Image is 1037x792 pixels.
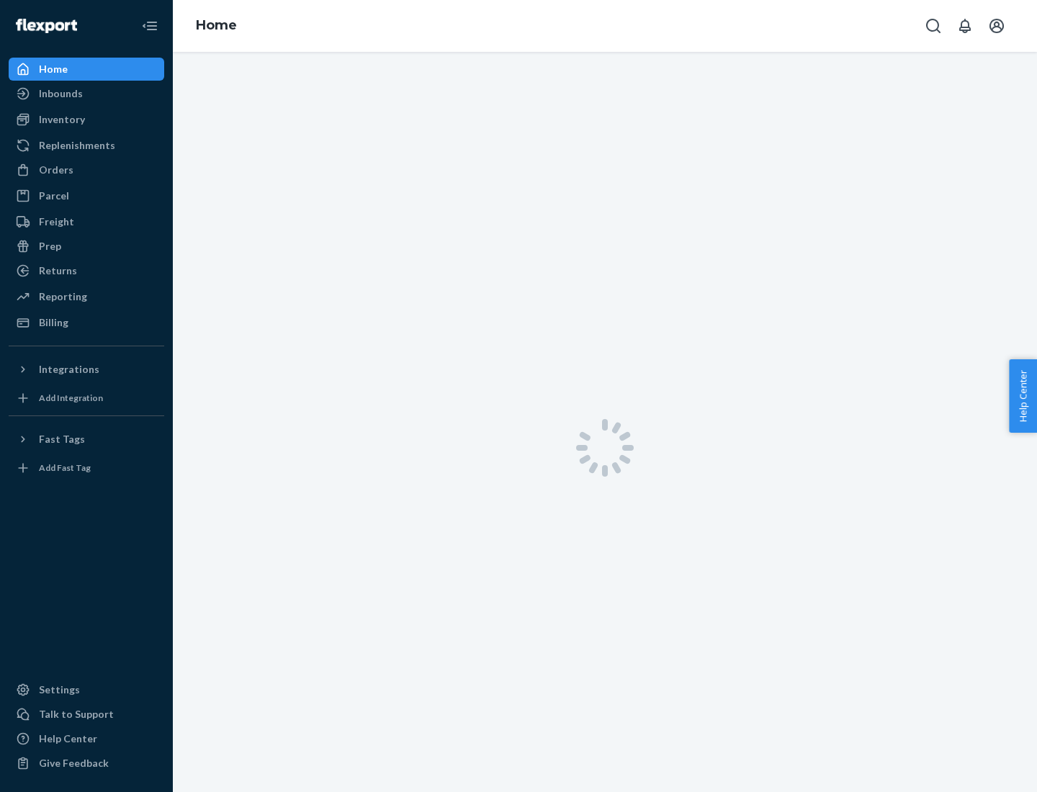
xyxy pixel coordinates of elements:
a: Prep [9,235,164,258]
button: Open account menu [982,12,1011,40]
div: Returns [39,264,77,278]
div: Freight [39,215,74,229]
button: Open Search Box [919,12,948,40]
button: Help Center [1009,359,1037,433]
a: Reporting [9,285,164,308]
a: Inventory [9,108,164,131]
div: Fast Tags [39,432,85,446]
button: Give Feedback [9,752,164,775]
a: Talk to Support [9,703,164,726]
a: Replenishments [9,134,164,157]
a: Orders [9,158,164,181]
div: Integrations [39,362,99,377]
div: Parcel [39,189,69,203]
img: Flexport logo [16,19,77,33]
div: Give Feedback [39,756,109,770]
a: Add Fast Tag [9,456,164,480]
a: Add Integration [9,387,164,410]
a: Home [196,17,237,33]
div: Inventory [39,112,85,127]
button: Close Navigation [135,12,164,40]
a: Settings [9,678,164,701]
div: Inbounds [39,86,83,101]
a: Freight [9,210,164,233]
button: Fast Tags [9,428,164,451]
div: Reporting [39,289,87,304]
div: Add Fast Tag [39,462,91,474]
ol: breadcrumbs [184,5,248,47]
a: Parcel [9,184,164,207]
div: Replenishments [39,138,115,153]
div: Settings [39,683,80,697]
a: Returns [9,259,164,282]
div: Prep [39,239,61,253]
div: Add Integration [39,392,103,404]
div: Home [39,62,68,76]
div: Talk to Support [39,707,114,721]
div: Billing [39,315,68,330]
div: Help Center [39,732,97,746]
a: Help Center [9,727,164,750]
a: Home [9,58,164,81]
a: Billing [9,311,164,334]
div: Orders [39,163,73,177]
button: Integrations [9,358,164,381]
button: Open notifications [951,12,979,40]
a: Inbounds [9,82,164,105]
